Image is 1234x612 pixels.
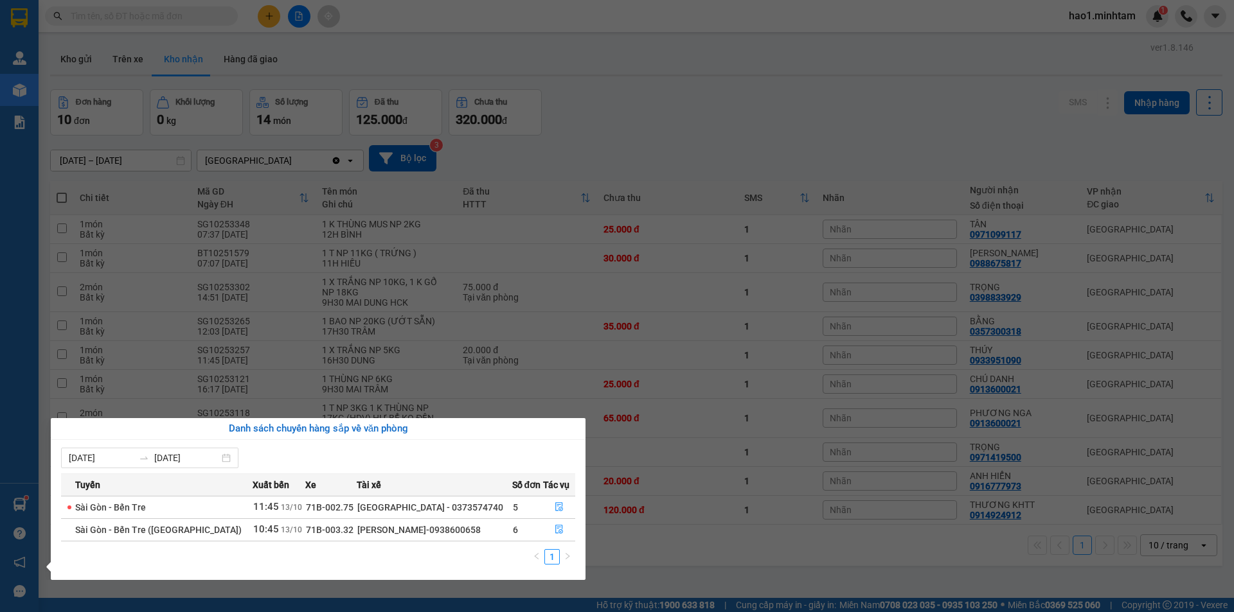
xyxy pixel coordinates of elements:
div: [PERSON_NAME]-0938600658 [357,523,512,537]
span: 71B-003.32 [306,525,353,535]
span: 13/10 [281,503,302,512]
span: swap-right [139,453,149,463]
span: left [533,552,541,560]
button: left [529,549,544,564]
span: file-done [555,525,564,535]
div: Danh sách chuyến hàng sắp về văn phòng [61,421,575,437]
li: Previous Page [529,549,544,564]
span: Xuất bến [253,478,289,492]
span: Sài Gòn - Bến Tre ([GEOGRAPHIC_DATA]) [75,525,242,535]
a: 1 [545,550,559,564]
li: Next Page [560,549,575,564]
span: right [564,552,571,560]
button: file-done [544,520,575,540]
span: 10:45 [253,523,279,535]
span: 13/10 [281,525,302,534]
span: Sài Gòn - Bến Tre [75,502,146,512]
div: [GEOGRAPHIC_DATA] - 0373574740 [357,500,512,514]
li: 1 [544,549,560,564]
span: 71B-002.75 [306,502,353,512]
span: file-done [555,502,564,512]
input: Từ ngày [69,451,134,465]
span: to [139,453,149,463]
input: Đến ngày [154,451,219,465]
span: 5 [513,502,518,512]
span: 11:45 [253,501,279,512]
button: right [560,549,575,564]
span: 6 [513,525,518,535]
button: file-done [544,497,575,518]
span: Tác vụ [543,478,569,492]
span: Xe [305,478,316,492]
span: Số đơn [512,478,541,492]
span: Tuyến [75,478,100,492]
span: Tài xế [357,478,381,492]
